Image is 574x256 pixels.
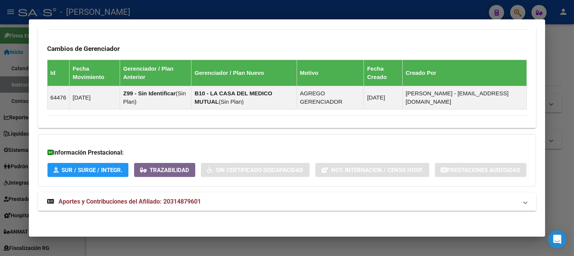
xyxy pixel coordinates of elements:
span: Trazabilidad [150,167,189,174]
mat-expansion-panel-header: Aportes y Contribuciones del Afiliado: 20314879601 [38,193,536,211]
th: Creado Por [402,60,527,86]
td: [PERSON_NAME] - [EMAIL_ADDRESS][DOMAIN_NAME] [402,86,527,109]
span: Sin Plan [123,90,186,105]
th: Fecha Movimiento [70,60,120,86]
button: Trazabilidad [134,163,195,177]
th: Id [47,60,70,86]
button: Not. Internacion / Censo Hosp. [315,163,429,177]
span: Sin Certificado Discapacidad [216,167,304,174]
button: SUR / SURGE / INTEGR. [47,163,128,177]
td: ( ) [120,86,191,109]
span: Not. Internacion / Censo Hosp. [332,167,423,174]
span: Prestaciones Auditadas [447,167,520,174]
h3: Información Prestacional: [47,148,527,157]
td: [DATE] [70,86,120,109]
th: Gerenciador / Plan Anterior [120,60,191,86]
span: Aportes y Contribuciones del Afiliado: 20314879601 [59,198,201,205]
h3: Cambios de Gerenciador [47,44,527,53]
td: 64476 [47,86,70,109]
th: Fecha Creado [364,60,402,86]
td: AGREGO GERENCIADOR [297,86,364,109]
button: Sin Certificado Discapacidad [201,163,310,177]
button: Prestaciones Auditadas [435,163,527,177]
span: SUR / SURGE / INTEGR. [62,167,122,174]
div: Open Intercom Messenger [548,230,566,248]
strong: Z99 - Sin Identificar [123,90,176,96]
td: ( ) [191,86,297,109]
th: Motivo [297,60,364,86]
strong: B10 - LA CASA DEL MEDICO MUTUAL [194,90,272,105]
th: Gerenciador / Plan Nuevo [191,60,297,86]
span: Sin Plan [221,98,242,105]
td: [DATE] [364,86,402,109]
